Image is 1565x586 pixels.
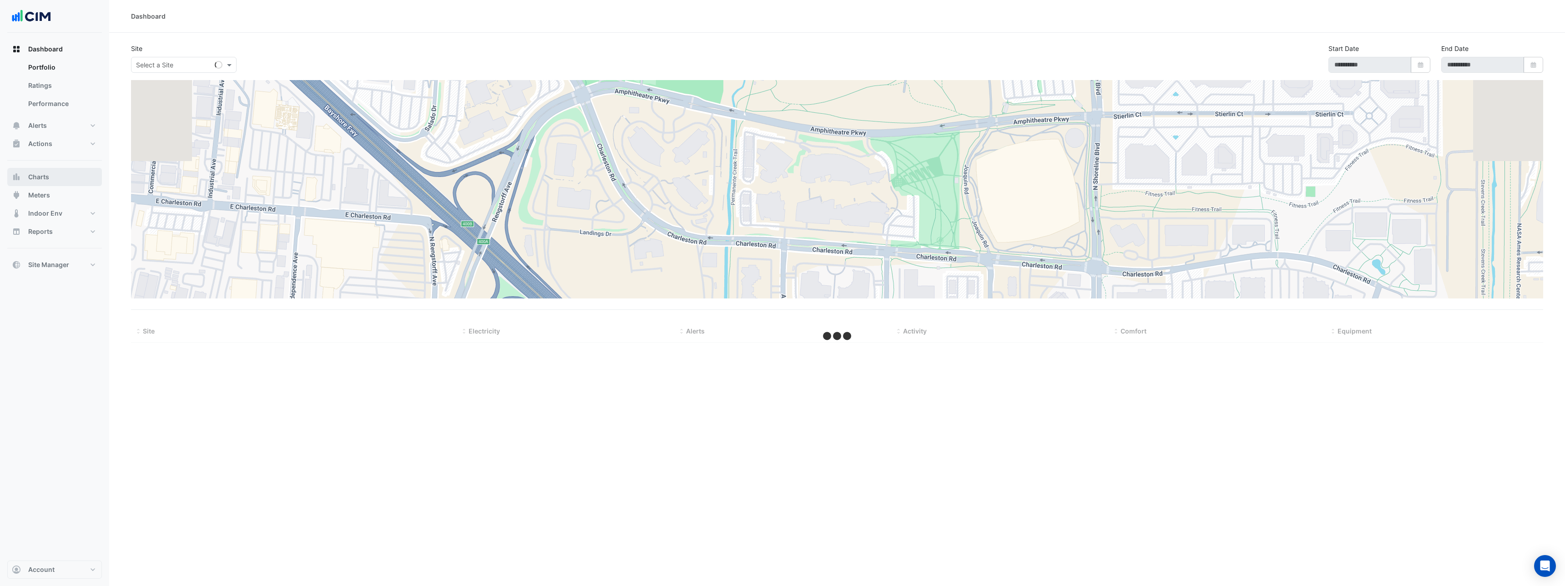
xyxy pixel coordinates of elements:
app-icon: Meters [12,191,21,200]
span: Electricity [469,327,500,335]
span: Site Manager [28,260,69,269]
img: Company Logo [11,7,52,25]
span: Reports [28,227,53,236]
button: Account [7,561,102,579]
app-icon: Charts [12,172,21,182]
app-icon: Site Manager [12,260,21,269]
label: Start Date [1328,44,1359,53]
a: Ratings [21,76,102,95]
span: Equipment [1338,327,1372,335]
app-icon: Alerts [12,121,21,130]
span: Actions [28,139,52,148]
span: Charts [28,172,49,182]
app-icon: Actions [12,139,21,148]
span: Dashboard [28,45,63,54]
span: Alerts [28,121,47,130]
a: Portfolio [21,58,102,76]
span: Alerts [686,327,705,335]
div: Open Intercom Messenger [1534,555,1556,577]
app-icon: Dashboard [12,45,21,54]
button: Charts [7,168,102,186]
button: Alerts [7,116,102,135]
span: Site [143,327,155,335]
button: Meters [7,186,102,204]
span: Comfort [1121,327,1146,335]
span: Activity [903,327,927,335]
button: Actions [7,135,102,153]
span: Indoor Env [28,209,62,218]
label: End Date [1441,44,1469,53]
div: Dashboard [131,11,166,21]
button: Site Manager [7,256,102,274]
span: Meters [28,191,50,200]
app-icon: Indoor Env [12,209,21,218]
div: Dashboard [7,58,102,116]
button: Indoor Env [7,204,102,222]
button: Dashboard [7,40,102,58]
button: Reports [7,222,102,241]
label: Site [131,44,142,53]
app-icon: Reports [12,227,21,236]
a: Performance [21,95,102,113]
span: Account [28,565,55,574]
